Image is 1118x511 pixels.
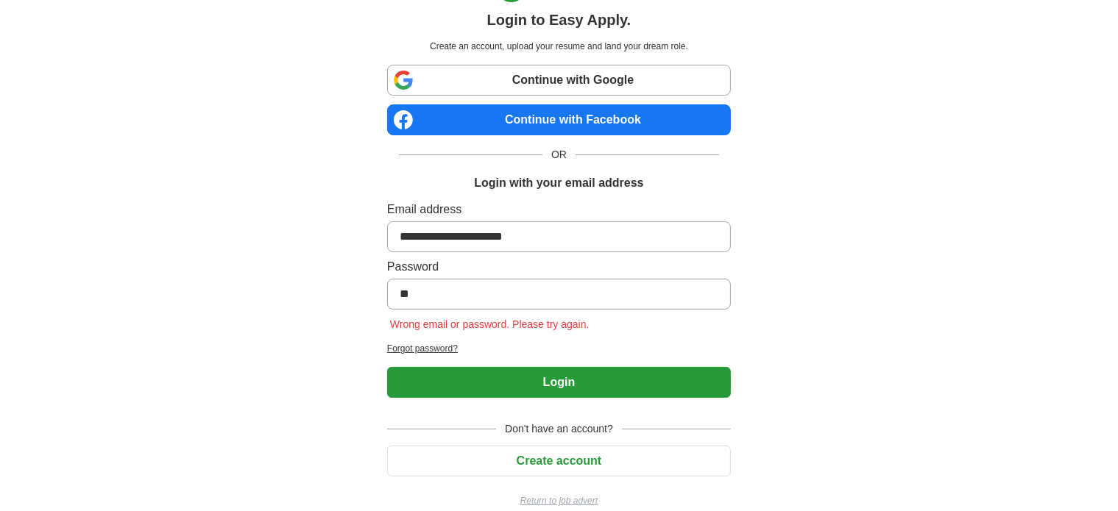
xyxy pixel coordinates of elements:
[387,494,731,507] a: Return to job advert
[387,201,731,218] label: Email address
[387,318,592,330] span: Wrong email or password. Please try again.
[542,147,576,162] span: OR
[496,421,622,437] span: Don't have an account?
[390,40,728,53] p: Create an account, upload your resume and land your dream role.
[387,454,731,467] a: Create account
[487,9,631,31] h1: Login to Easy Apply.
[387,342,731,355] a: Forgot password?
[387,258,731,276] label: Password
[387,446,731,476] button: Create account
[387,367,731,398] button: Login
[474,174,643,192] h1: Login with your email address
[387,65,731,96] a: Continue with Google
[387,104,731,135] a: Continue with Facebook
